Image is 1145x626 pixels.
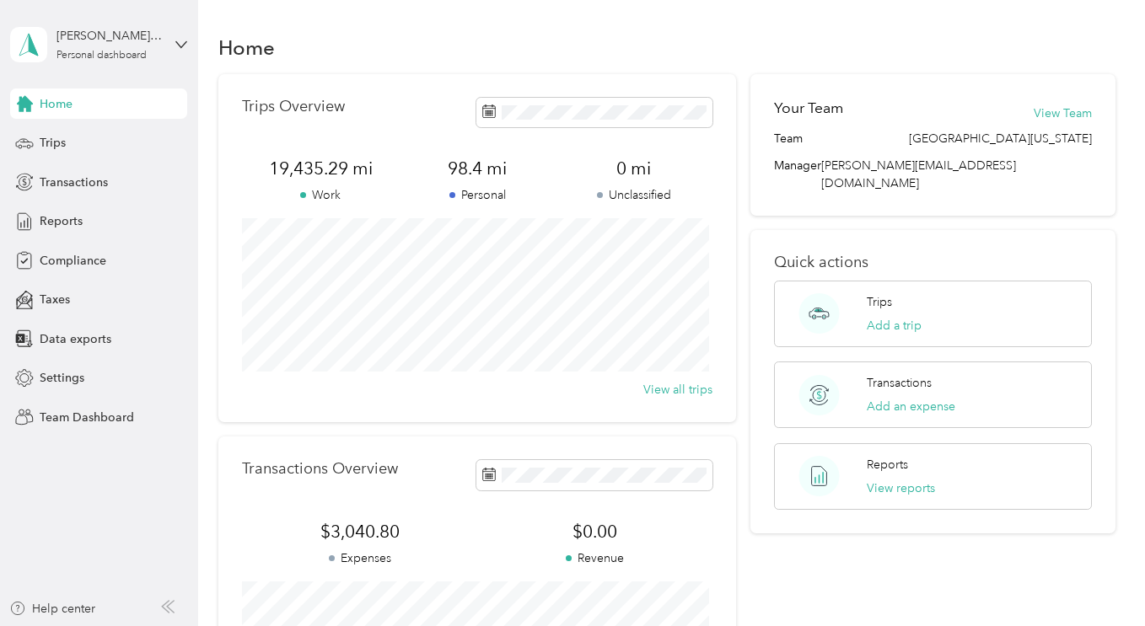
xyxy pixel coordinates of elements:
[56,51,147,61] div: Personal dashboard
[477,549,712,567] p: Revenue
[867,374,932,392] p: Transactions
[1051,532,1145,626] iframe: Everlance-gr Chat Button Frame
[867,317,922,334] button: Add a trip
[867,479,935,497] button: View reports
[40,252,106,270] span: Compliance
[242,520,477,543] span: $3,040.80
[242,98,345,115] p: Trips Overview
[40,369,84,387] span: Settings
[40,212,83,230] span: Reports
[821,158,1016,190] span: [PERSON_NAME][EMAIL_ADDRESS][DOMAIN_NAME]
[242,549,477,567] p: Expenses
[556,157,712,180] span: 0 mi
[40,409,134,426] span: Team Dashboard
[643,381,712,399] button: View all trips
[40,134,66,152] span: Trips
[909,130,1092,147] span: [GEOGRAPHIC_DATA][US_STATE]
[40,330,111,348] span: Data exports
[56,27,162,45] div: [PERSON_NAME][GEOGRAPHIC_DATA]
[774,254,1092,271] p: Quick actions
[774,98,843,119] h2: Your Team
[40,291,70,308] span: Taxes
[556,186,712,204] p: Unclassified
[218,39,275,56] h1: Home
[40,174,108,191] span: Transactions
[242,186,399,204] p: Work
[399,157,556,180] span: 98.4 mi
[9,600,95,618] button: Help center
[867,456,908,474] p: Reports
[242,157,399,180] span: 19,435.29 mi
[867,293,892,311] p: Trips
[774,157,821,192] span: Manager
[399,186,556,204] p: Personal
[40,95,73,113] span: Home
[477,520,712,543] span: $0.00
[242,460,398,478] p: Transactions Overview
[774,130,803,147] span: Team
[1034,104,1092,122] button: View Team
[867,398,955,415] button: Add an expense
